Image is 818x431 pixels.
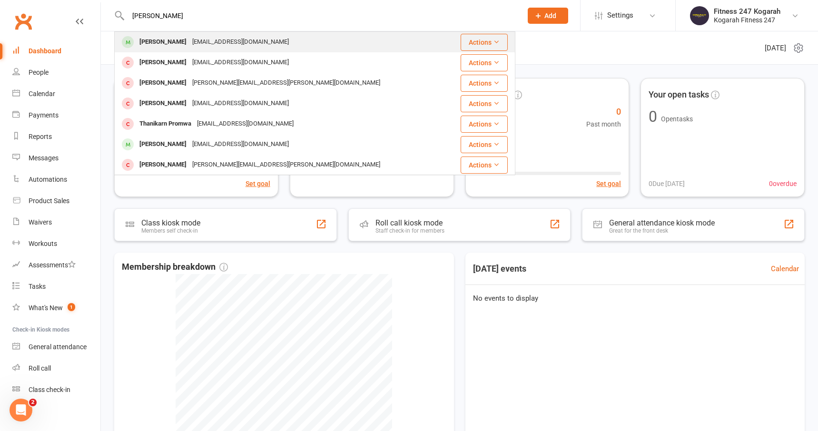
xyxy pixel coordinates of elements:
[12,83,100,105] a: Calendar
[125,9,515,22] input: Search...
[29,386,70,393] div: Class check-in
[12,62,100,83] a: People
[690,6,709,25] img: thumb_image1749097489.png
[461,95,508,112] button: Actions
[12,126,100,147] a: Reports
[12,147,100,169] a: Messages
[29,154,59,162] div: Messages
[29,69,49,76] div: People
[528,8,568,24] button: Add
[137,97,189,110] div: [PERSON_NAME]
[461,34,508,51] button: Actions
[12,233,100,255] a: Workouts
[29,283,46,290] div: Tasks
[246,178,270,189] button: Set goal
[189,76,383,90] div: [PERSON_NAME][EMAIL_ADDRESS][PERSON_NAME][DOMAIN_NAME]
[29,47,61,55] div: Dashboard
[29,364,51,372] div: Roll call
[29,111,59,119] div: Payments
[609,218,715,227] div: General attendance kiosk mode
[29,218,52,226] div: Waivers
[596,178,621,189] button: Set goal
[714,16,780,24] div: Kogarah Fitness 247
[649,178,685,189] span: 0 Due [DATE]
[122,260,228,274] span: Membership breakdown
[461,54,508,71] button: Actions
[141,218,200,227] div: Class kiosk mode
[12,169,100,190] a: Automations
[29,90,55,98] div: Calendar
[189,97,292,110] div: [EMAIL_ADDRESS][DOMAIN_NAME]
[609,227,715,234] div: Great for the front desk
[375,218,444,227] div: Roll call kiosk mode
[189,158,383,172] div: [PERSON_NAME][EMAIL_ADDRESS][PERSON_NAME][DOMAIN_NAME]
[29,304,63,312] div: What's New
[29,176,67,183] div: Automations
[649,88,709,102] span: Your open tasks
[661,115,693,123] span: Open tasks
[189,137,292,151] div: [EMAIL_ADDRESS][DOMAIN_NAME]
[544,12,556,20] span: Add
[12,212,100,233] a: Waivers
[29,197,69,205] div: Product Sales
[137,137,189,151] div: [PERSON_NAME]
[29,240,57,247] div: Workouts
[137,56,189,69] div: [PERSON_NAME]
[12,358,100,379] a: Roll call
[137,35,189,49] div: [PERSON_NAME]
[462,285,809,312] div: No events to display
[586,105,621,119] span: 0
[12,190,100,212] a: Product Sales
[461,116,508,133] button: Actions
[189,35,292,49] div: [EMAIL_ADDRESS][DOMAIN_NAME]
[714,7,780,16] div: Fitness 247 Kogarah
[189,56,292,69] div: [EMAIL_ADDRESS][DOMAIN_NAME]
[194,117,296,131] div: [EMAIL_ADDRESS][DOMAIN_NAME]
[29,133,52,140] div: Reports
[649,109,657,124] div: 0
[137,158,189,172] div: [PERSON_NAME]
[461,136,508,153] button: Actions
[137,117,194,131] div: Thanikarn Promwa
[375,227,444,234] div: Staff check-in for members
[607,5,633,26] span: Settings
[12,105,100,126] a: Payments
[12,336,100,358] a: General attendance kiosk mode
[12,40,100,62] a: Dashboard
[461,75,508,92] button: Actions
[29,261,76,269] div: Assessments
[12,255,100,276] a: Assessments
[12,276,100,297] a: Tasks
[12,297,100,319] a: What's New1
[137,76,189,90] div: [PERSON_NAME]
[10,399,32,421] iframe: Intercom live chat
[29,399,37,406] span: 2
[771,263,799,274] a: Calendar
[586,119,621,129] span: Past month
[68,303,75,311] span: 1
[29,343,87,351] div: General attendance
[465,260,534,277] h3: [DATE] events
[461,157,508,174] button: Actions
[12,379,100,401] a: Class kiosk mode
[769,178,797,189] span: 0 overdue
[765,42,786,54] span: [DATE]
[141,227,200,234] div: Members self check-in
[11,10,35,33] a: Clubworx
